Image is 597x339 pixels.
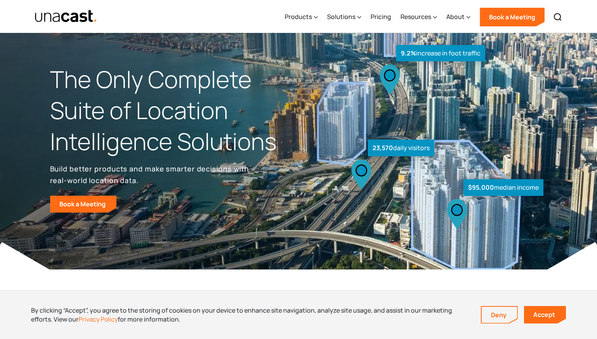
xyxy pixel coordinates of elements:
a: Book a Meeting [480,8,545,26]
p: Build better products and make smarter decisions with real-world location data. [50,163,252,186]
div: Resources [400,12,431,21]
div: daily visitors [368,140,434,156]
div: Resources [400,1,437,33]
div: Products [285,1,318,33]
div: About [446,1,470,33]
strong: $95,000 [468,183,494,192]
div: median income [463,179,543,196]
strong: 23,570 [372,144,393,152]
div: Products [285,12,312,21]
a: Accept [524,306,566,323]
img: Unacast text logo [35,10,98,23]
div: Solutions [327,12,355,21]
a: Deny [482,307,517,323]
div: Solutions [327,1,361,33]
div: increase in foot traffic [396,45,485,62]
a: home [35,10,98,23]
img: Search icon [553,12,562,22]
strong: 9.2% [401,49,416,57]
a: Book a Meeting [50,195,117,213]
a: Pricing [371,1,391,33]
div: About [446,12,465,21]
div: By clicking “Accept”, you agree to the storing of cookies on your device to enhance site navigati... [31,306,469,323]
h1: The Only Complete Suite of Location Intelligence Solutions [50,64,299,157]
a: Privacy Policy [78,315,118,323]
